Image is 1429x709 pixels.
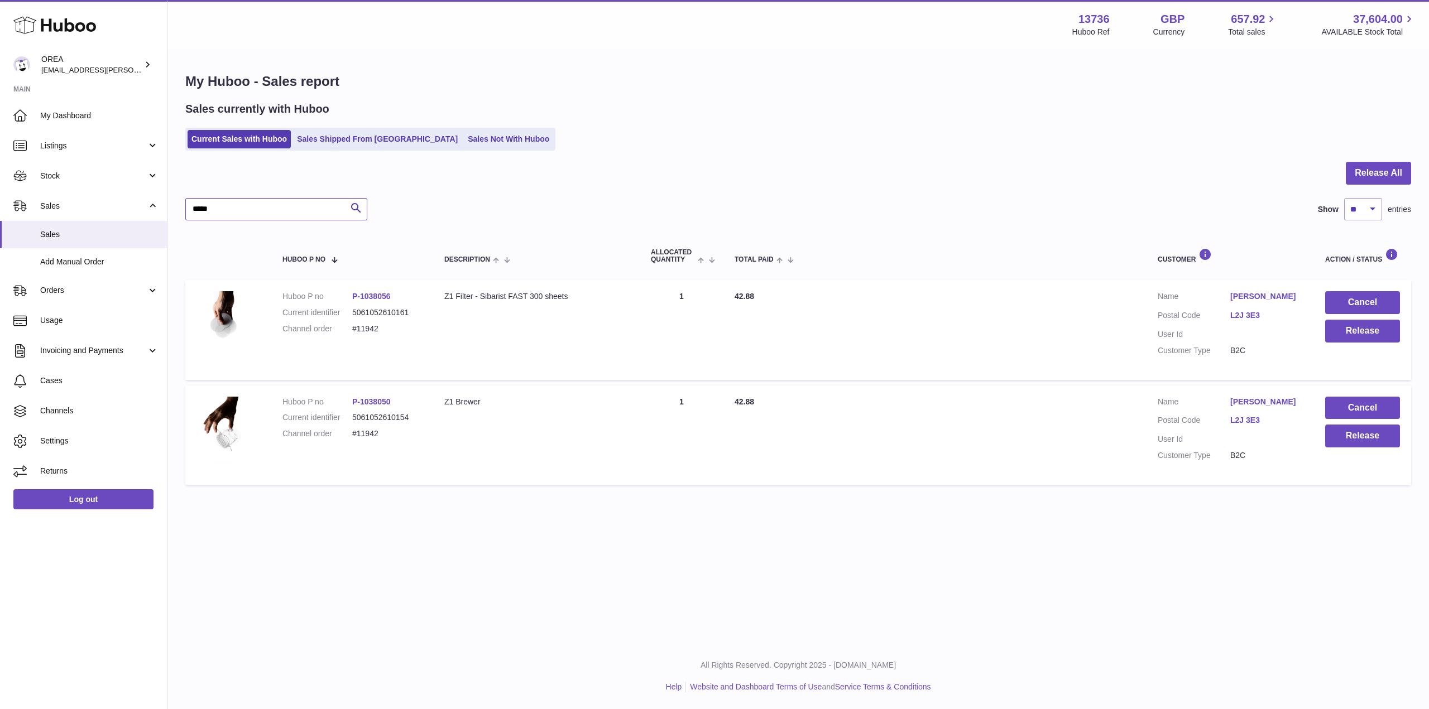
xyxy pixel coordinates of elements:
span: ALLOCATED Quantity [651,249,695,263]
span: My Dashboard [40,110,159,121]
span: Usage [40,315,159,326]
div: Huboo Ref [1072,27,1110,37]
a: Website and Dashboard Terms of Use [690,682,822,691]
a: Sales Shipped From [GEOGRAPHIC_DATA] [293,130,462,148]
h1: My Huboo - Sales report [185,73,1411,90]
span: Total paid [735,256,774,263]
strong: GBP [1161,12,1185,27]
span: 657.92 [1231,12,1265,27]
div: Customer [1158,248,1303,263]
button: Release All [1346,162,1411,185]
span: Invoicing and Payments [40,345,147,356]
dt: Postal Code [1158,415,1230,428]
a: L2J 3E3 [1230,415,1303,426]
a: P-1038056 [352,292,391,301]
button: Release [1325,425,1400,447]
span: Returns [40,466,159,476]
dt: Current identifier [282,307,352,318]
div: Z1 Filter - Sibarist FAST 300 sheets [444,291,629,302]
dt: Postal Code [1158,310,1230,324]
td: 1 [640,280,723,379]
dd: B2C [1230,450,1303,461]
span: 42.88 [735,292,754,301]
dt: User Id [1158,329,1230,340]
span: Settings [40,436,159,446]
h2: Sales currently with Huboo [185,102,329,117]
a: [PERSON_NAME] [1230,291,1303,302]
label: Show [1318,204,1339,215]
dt: Huboo P no [282,291,352,302]
a: 37,604.00 AVAILABLE Stock Total [1321,12,1416,37]
li: and [686,682,931,692]
span: Orders [40,285,147,296]
img: 137361742778689.png [196,397,252,471]
a: Sales Not With Huboo [464,130,553,148]
span: Channels [40,406,159,416]
dt: Huboo P no [282,397,352,407]
span: Stock [40,171,147,181]
a: [PERSON_NAME] [1230,397,1303,407]
span: Description [444,256,490,263]
td: 1 [640,385,723,485]
dt: User Id [1158,434,1230,445]
span: entries [1388,204,1411,215]
span: Add Manual Order [40,257,159,267]
dd: B2C [1230,345,1303,356]
strong: 13736 [1078,12,1110,27]
dt: Current identifier [282,412,352,423]
p: All Rights Reserved. Copyright 2025 - [DOMAIN_NAME] [176,660,1420,671]
span: 37,604.00 [1353,12,1403,27]
span: AVAILABLE Stock Total [1321,27,1416,37]
span: [EMAIL_ADDRESS][PERSON_NAME][DOMAIN_NAME] [41,65,224,74]
a: 657.92 Total sales [1228,12,1278,37]
dd: 5061052610154 [352,412,422,423]
dt: Channel order [282,324,352,334]
span: Listings [40,141,147,151]
dd: #11942 [352,324,422,334]
a: L2J 3E3 [1230,310,1303,321]
dt: Channel order [282,428,352,439]
dt: Customer Type [1158,345,1230,356]
div: Currency [1153,27,1185,37]
span: Sales [40,229,159,240]
span: Cases [40,375,159,386]
button: Cancel [1325,291,1400,314]
img: 137361742779216.jpeg [196,291,252,365]
div: Action / Status [1325,248,1400,263]
span: Sales [40,201,147,211]
button: Release [1325,320,1400,343]
span: 42.88 [735,397,754,406]
span: Huboo P no [282,256,325,263]
a: Log out [13,489,154,509]
button: Cancel [1325,397,1400,419]
span: Total sales [1228,27,1278,37]
dt: Customer Type [1158,450,1230,461]
a: Current Sales with Huboo [188,130,291,148]
dt: Name [1158,291,1230,305]
img: horia@orea.uk [13,56,30,73]
a: Help [666,682,682,691]
a: Service Terms & Conditions [835,682,931,691]
a: P-1038050 [352,397,391,406]
div: Z1 Brewer [444,397,629,407]
dd: #11942 [352,428,422,439]
div: OREA [41,54,142,75]
dt: Name [1158,397,1230,410]
dd: 5061052610161 [352,307,422,318]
